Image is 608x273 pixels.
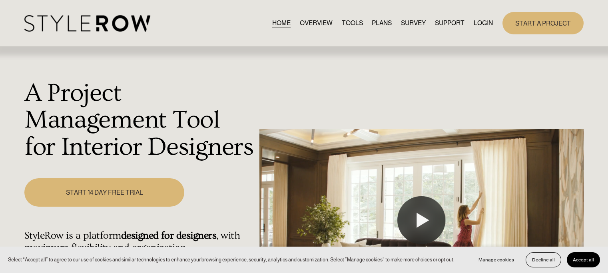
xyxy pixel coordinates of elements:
p: Select “Accept all” to agree to our use of cookies and similar technologies to enhance your brows... [8,256,455,263]
img: StyleRow [24,15,150,32]
a: TOOLS [342,18,363,28]
span: Manage cookies [478,257,514,263]
span: Accept all [573,257,594,263]
a: START A PROJECT [502,12,584,34]
a: folder dropdown [435,18,464,28]
button: Decline all [526,252,561,267]
a: START 14 DAY FREE TRIAL [24,178,184,207]
a: PLANS [372,18,392,28]
button: Manage cookies [472,252,520,267]
button: Accept all [567,252,600,267]
h1: A Project Management Tool for Interior Designers [24,80,255,161]
span: SUPPORT [435,18,464,28]
h4: StyleRow is a platform , with maximum flexibility and organization. [24,230,255,254]
a: HOME [272,18,291,28]
span: Decline all [532,257,555,263]
a: LOGIN [474,18,493,28]
button: Play [397,196,445,244]
a: OVERVIEW [300,18,333,28]
strong: designed for designers [121,230,217,241]
a: SURVEY [401,18,426,28]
